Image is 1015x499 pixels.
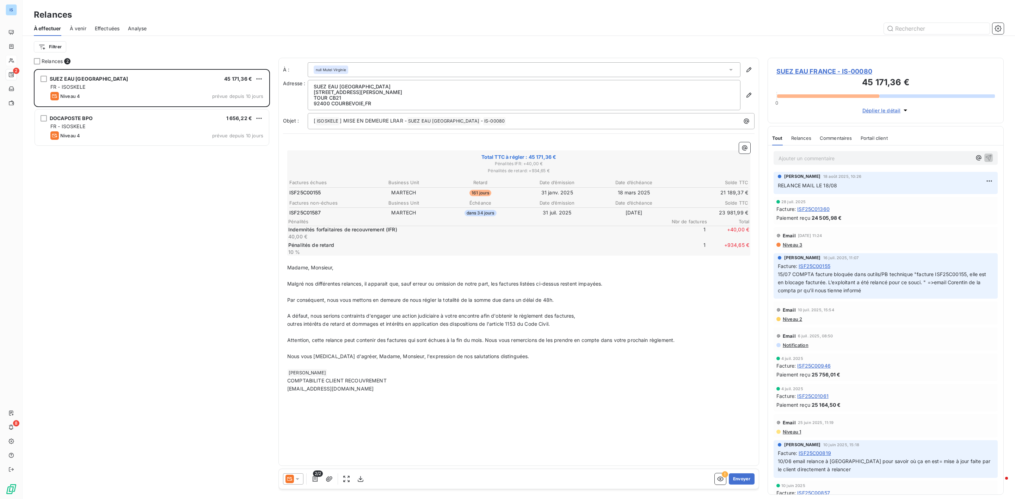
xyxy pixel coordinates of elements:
span: Malgré nos différentes relances, il apparait que, sauf erreur ou omission de notre part, les fact... [287,281,603,287]
a: 2 [6,69,17,80]
span: 16 juil. 2025, 11:07 [823,256,859,260]
span: + 934,65 € [707,242,749,256]
span: Facture : [776,489,796,497]
td: MARTECH [366,209,442,217]
span: À effectuer [34,25,61,32]
span: 10 juin 2025, 15:18 [823,443,859,447]
img: Logo LeanPay [6,484,17,495]
span: ] MISE EN DEMEURE LRAR - [340,118,407,124]
span: Niveau 2 [782,316,802,322]
button: Filtrer [34,41,66,52]
td: 18 mars 2025 [596,189,672,197]
span: ISF25C01360 [797,205,830,213]
span: 4 juil. 2025 [781,387,803,391]
span: Analyse [128,25,147,32]
span: Notification [782,342,808,348]
span: 161 jours [469,190,491,196]
span: [DATE] 11:24 [798,233,822,238]
span: Paiement reçu [776,214,810,222]
span: 2/2 [313,470,323,477]
span: Relances [42,58,63,65]
th: Business Unit [366,179,442,186]
span: Facture : [776,205,796,213]
span: FR - ISOSKELE [50,84,85,90]
button: Déplier le détail [860,106,911,114]
p: SUEZ EAU [GEOGRAPHIC_DATA] [314,84,734,89]
span: COMPTABILITE CLIENT RECOUVREMENT [287,378,387,383]
th: Retard [442,179,518,186]
span: Adresse : [283,80,305,86]
span: FR - ISOSKELE [50,123,85,129]
span: prévue depuis 10 jours [212,133,263,138]
span: Par conséquent, nous vous mettons en demeure de nous régler la totalité de la somme due dans un d... [287,297,554,303]
th: Solde TTC [672,179,749,186]
button: Envoyer [729,473,755,485]
span: A défaut, nous serions contraints d'engager une action judiciaire à votre encontre afin d'obtenir... [287,313,576,319]
label: À : [283,66,308,73]
span: Niveau 3 [782,242,802,248]
span: IS-00080 [483,117,506,125]
span: Email [783,420,796,425]
span: Portail client [861,135,888,141]
td: 21 189,37 € [672,189,749,197]
p: TOUR CB21 [314,95,734,101]
span: Paiement reçu [776,371,810,378]
span: 10/06 email relance à [GEOGRAPHIC_DATA] pour savoir où ça en est= mise à jour faite par le client... [778,458,992,472]
span: ISF25C00819 [799,449,831,457]
span: Pénalités [288,219,665,224]
span: 2 [13,68,19,74]
span: dans 34 jours [465,210,497,216]
span: ISOSKELE [316,117,339,125]
th: Business Unit [366,199,442,207]
span: 18 août 2025, 10:26 [823,174,861,179]
span: Paiement reçu [776,401,810,408]
th: Date d’émission [519,179,595,186]
span: 25 756,01 € [812,371,841,378]
span: SUEZ EAU [GEOGRAPHIC_DATA] [50,76,128,82]
span: Pénalités IFR : + 40,00 € [288,161,749,167]
span: 25 164,50 € [812,401,841,408]
span: Niveau 4 [60,133,80,138]
span: 15/07 COMPTA facture bloquée dans outils/PB technique "facture ISF25C00155, elle est en blocage f... [778,271,988,293]
span: Facture : [776,362,796,369]
span: Facture : [776,392,796,400]
span: [PERSON_NAME] [784,442,820,448]
span: 45 171,36 € [224,76,252,82]
th: Solde TTC [672,199,749,207]
span: 10 juin 2025 [781,484,805,488]
span: ISF25C00857 [797,489,830,497]
span: Facture : [778,262,797,270]
span: [PERSON_NAME] [288,369,327,377]
span: outres intérêts de retard et dommages et intérêts en application des dispositions de l'article 11... [287,321,550,327]
th: Date d’échéance [596,179,672,186]
h3: Relances [34,8,72,21]
p: 10 % [288,249,662,256]
span: 8 [13,420,19,426]
th: Factures échues [289,179,365,186]
span: Commentaires [820,135,852,141]
span: + 40,00 € [707,226,749,240]
td: 23 981,99 € [672,209,749,217]
span: prévue depuis 10 jours [212,93,263,99]
span: 4 juil. 2025 [781,356,803,361]
div: IS [6,4,17,15]
span: Pénalités de retard : + 934,65 € [288,168,749,174]
p: Indemnités forfaitaires de recouvrement (IFR) [288,226,662,233]
td: [DATE] [596,209,672,217]
span: Déplier le détail [862,107,901,114]
span: ISF25C00155 [289,189,321,196]
span: DOCAPOSTE BPO [50,115,93,121]
span: Attention, cette relance peut contenir des factures qui sont échues à la fin du mois. Nous vous r... [287,337,675,343]
span: Nbr de factures [665,219,707,224]
input: Rechercher [884,23,990,34]
th: Échéance [442,199,518,207]
span: null Mutel Virginie [316,67,346,72]
span: Email [783,307,796,313]
p: 92400 COURBEVOIE , FR [314,101,734,106]
td: ISF25C01587 [289,209,365,217]
th: Factures non-échues [289,199,365,207]
th: Date d’émission [519,199,595,207]
span: ISF25C00946 [797,362,831,369]
span: Relances [791,135,811,141]
th: Date d’échéance [596,199,672,207]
